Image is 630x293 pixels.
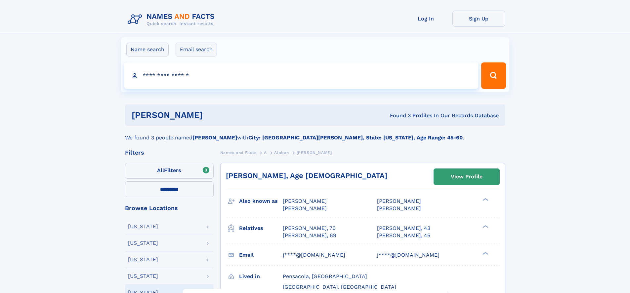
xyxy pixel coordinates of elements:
[274,148,289,157] a: Alaban
[248,134,463,141] b: City: [GEOGRAPHIC_DATA][PERSON_NAME], State: [US_STATE], Age Range: 45-60
[126,43,169,56] label: Name search
[128,257,158,262] div: [US_STATE]
[481,224,489,229] div: ❯
[283,198,327,204] span: [PERSON_NAME]
[239,196,283,207] h3: Also known as
[481,198,489,202] div: ❯
[176,43,217,56] label: Email search
[125,205,214,211] div: Browse Locations
[377,232,430,239] a: [PERSON_NAME], 45
[296,112,499,119] div: Found 3 Profiles In Our Records Database
[283,232,336,239] a: [PERSON_NAME], 69
[283,205,327,211] span: [PERSON_NAME]
[239,223,283,234] h3: Relatives
[239,249,283,261] h3: Email
[226,171,387,180] a: [PERSON_NAME], Age [DEMOGRAPHIC_DATA]
[128,274,158,279] div: [US_STATE]
[399,11,452,27] a: Log In
[377,198,421,204] span: [PERSON_NAME]
[125,126,505,142] div: We found 3 people named with .
[283,284,396,290] span: [GEOGRAPHIC_DATA], [GEOGRAPHIC_DATA]
[124,62,479,89] input: search input
[283,225,336,232] a: [PERSON_NAME], 76
[283,273,367,279] span: Pensacola, [GEOGRAPHIC_DATA]
[264,148,267,157] a: A
[264,150,267,155] span: A
[274,150,289,155] span: Alaban
[452,11,505,27] a: Sign Up
[239,271,283,282] h3: Lived in
[125,163,214,179] label: Filters
[481,62,506,89] button: Search Button
[125,150,214,156] div: Filters
[132,111,296,119] h1: [PERSON_NAME]
[451,169,483,184] div: View Profile
[377,205,421,211] span: [PERSON_NAME]
[297,150,332,155] span: [PERSON_NAME]
[192,134,237,141] b: [PERSON_NAME]
[128,224,158,229] div: [US_STATE]
[434,169,499,185] a: View Profile
[128,240,158,246] div: [US_STATE]
[220,148,257,157] a: Names and Facts
[157,167,164,173] span: All
[481,251,489,255] div: ❯
[377,225,430,232] a: [PERSON_NAME], 43
[125,11,220,28] img: Logo Names and Facts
